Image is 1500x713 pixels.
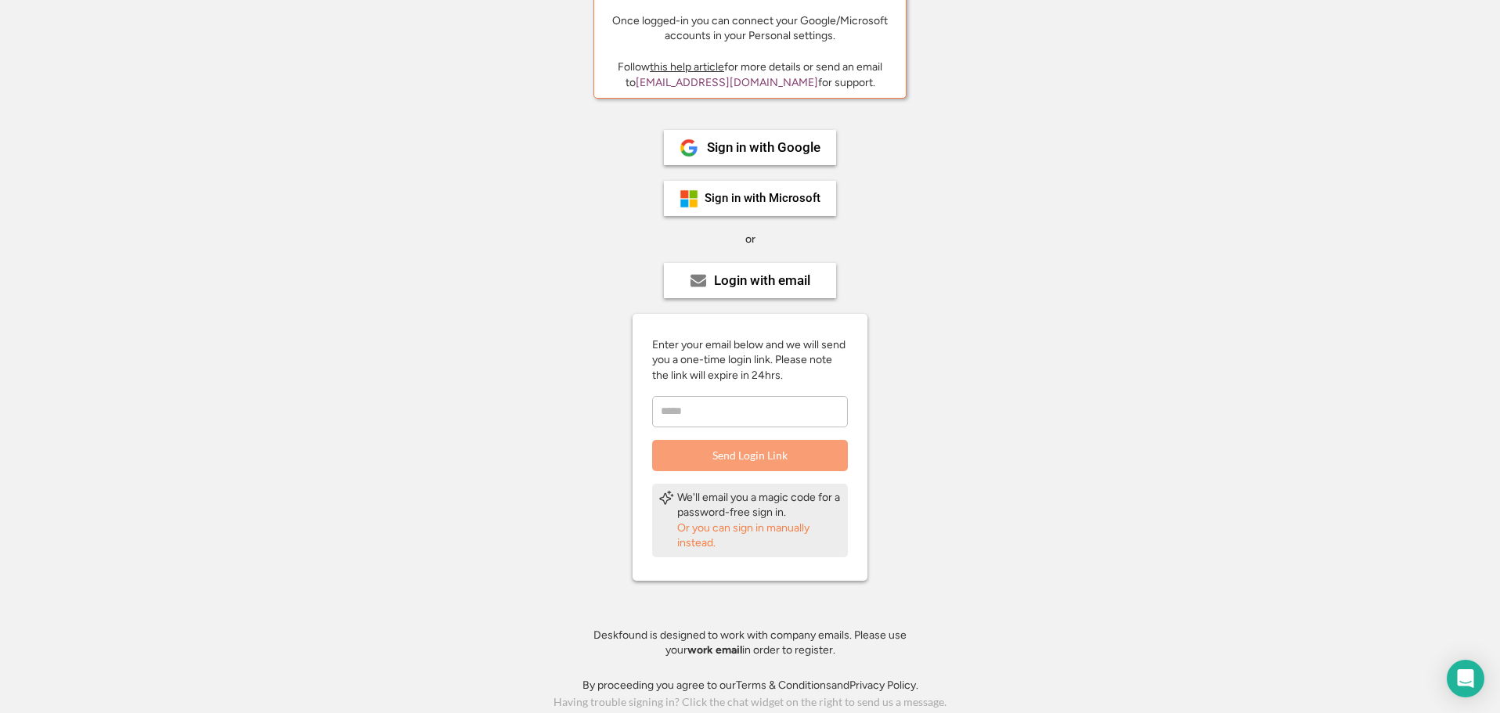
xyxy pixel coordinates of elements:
div: Sign in with Google [707,141,820,154]
div: Open Intercom Messenger [1447,660,1484,697]
div: By proceeding you agree to our and [582,678,918,693]
div: or [745,232,755,247]
a: this help article [650,60,724,74]
a: [EMAIL_ADDRESS][DOMAIN_NAME] [636,76,818,89]
div: Deskfound is designed to work with company emails. Please use your in order to register. [574,628,926,658]
div: Follow for more details or send an email to for support. [606,59,894,90]
div: Sign in with Microsoft [705,193,820,204]
div: Enter your email below and we will send you a one-time login link. Please note the link will expi... [652,337,848,384]
div: We'll email you a magic code for a password-free sign in. [677,490,842,520]
button: Send Login Link [652,440,848,471]
img: 1024px-Google__G__Logo.svg.png [680,139,698,157]
strong: work email [687,643,742,657]
a: Terms & Conditions [736,679,831,692]
div: Or you can sign in manually instead. [677,520,842,551]
img: ms-symbollockup_mssymbol_19.png [680,189,698,208]
a: Privacy Policy. [849,679,918,692]
div: Login with email [714,274,810,287]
